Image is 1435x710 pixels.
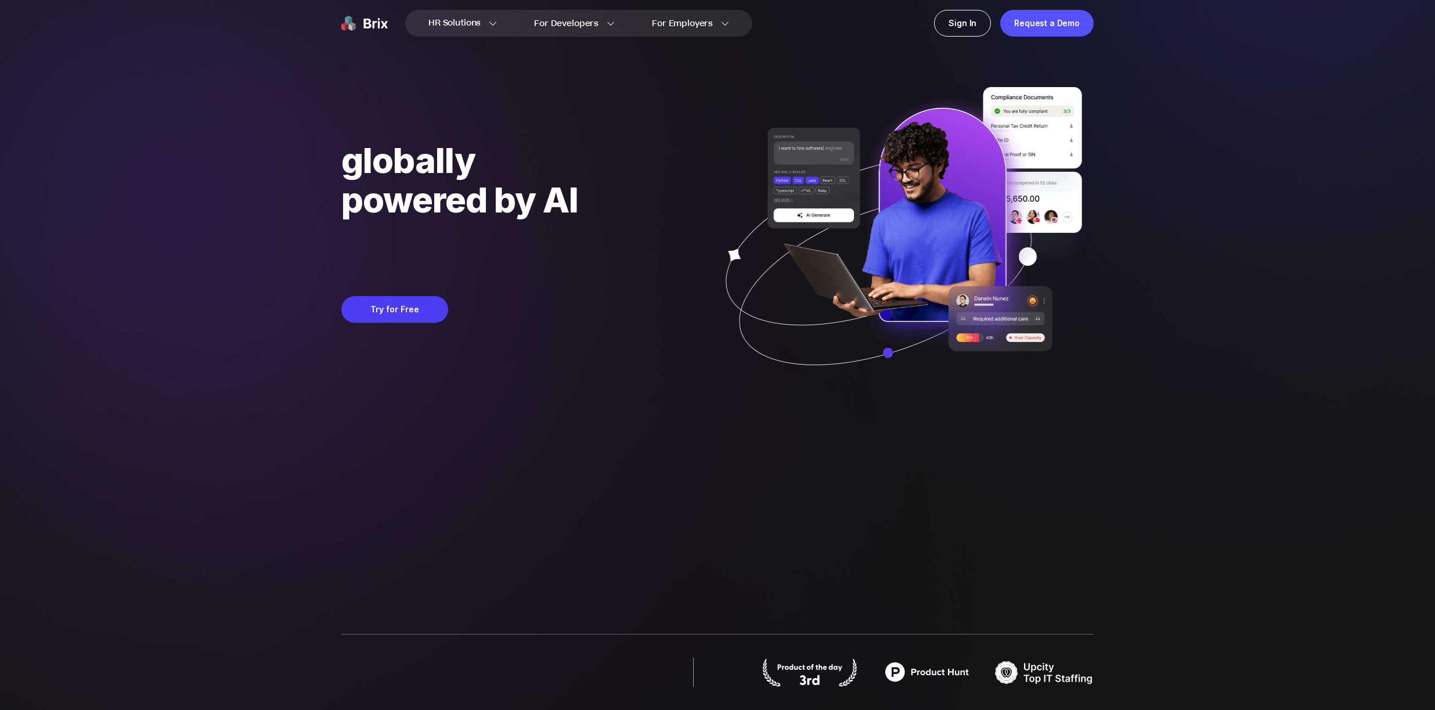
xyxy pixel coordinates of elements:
[341,296,448,323] button: Try for Free
[760,658,859,687] img: product hunt badge
[341,180,705,219] div: powered by AI
[534,17,598,30] span: For Developers
[934,10,991,37] a: Sign In
[878,658,976,687] img: product hunt badge
[652,17,713,30] span: For Employers
[705,87,1094,399] img: ai generate
[1000,10,1094,37] a: Request a Demo
[341,140,705,180] div: globally
[995,658,1094,687] img: TOP IT STAFFING
[428,14,481,33] span: HR Solutions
